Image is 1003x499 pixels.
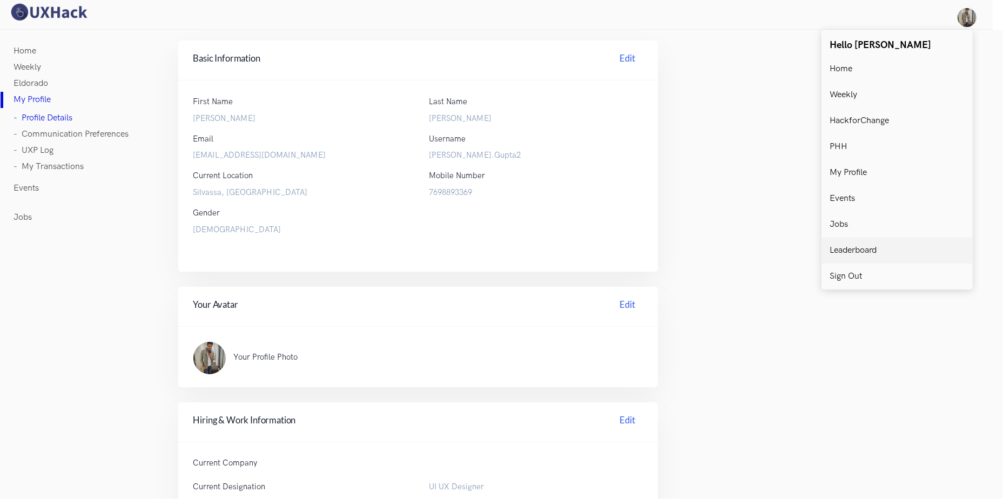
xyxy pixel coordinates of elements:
span: UI UX Designer [429,482,484,491]
a: Weekly [822,82,973,108]
a: Edit [612,52,643,69]
label: [DEMOGRAPHIC_DATA] [193,224,643,237]
label: [EMAIL_ADDRESS][DOMAIN_NAME] [193,149,407,162]
p: HackforChange [830,116,889,126]
label: Current Location [193,170,253,183]
a: Weekly [14,59,42,76]
a: Jobs [14,210,32,226]
p: Sign Out [830,272,862,281]
label: First Name [193,96,233,109]
label: Last Name [429,96,467,109]
a: Events [822,186,973,212]
label: [PERSON_NAME] [193,112,407,125]
span: Hello [PERSON_NAME] [830,39,931,51]
p: Home [830,64,852,74]
p: Leaderboard [830,246,877,255]
p: Weekly [830,90,857,100]
a: PHH [822,134,973,160]
p: Events [830,194,855,204]
p: My Profile [830,168,867,178]
h4: Basic Information [193,52,643,69]
label: 7698893369 [429,186,643,199]
a: Edit [612,298,643,315]
label: [PERSON_NAME].Gupta2 [429,149,643,162]
p: Current Designation [193,481,407,493]
a: Leaderboard [822,238,973,264]
p: Your Profile Photo [234,352,622,363]
label: Silvassa, [GEOGRAPHIC_DATA] [193,186,407,199]
p: Jobs [830,220,848,230]
a: Jobs [822,212,973,238]
a: Edit [612,414,643,430]
img: ... [193,342,226,374]
label: [PERSON_NAME] [429,112,643,125]
a: HackforChange [822,108,973,134]
a: Home [14,43,37,59]
img: UXHack logo [8,3,89,22]
a: Eldorado [14,76,49,92]
label: Username [429,133,466,146]
a: - UXP Log [14,143,54,159]
p: PHH [830,142,847,152]
a: My Profile [14,92,51,108]
a: Events [14,180,39,197]
a: - Profile Details [14,110,73,126]
a: Home [822,56,973,82]
img: Your profile pic [958,8,977,27]
label: Gender [193,207,220,220]
a: - My Transactions [14,159,84,175]
a: - Communication Preferences [14,126,129,143]
h4: Your Avatar [193,298,643,315]
label: Email [193,133,214,146]
a: My Profile [822,160,973,186]
label: Mobile Number [429,170,485,183]
p: Current Company [193,457,407,469]
a: Sign Out [822,264,973,289]
h4: Hiring & Work Information [193,414,643,430]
